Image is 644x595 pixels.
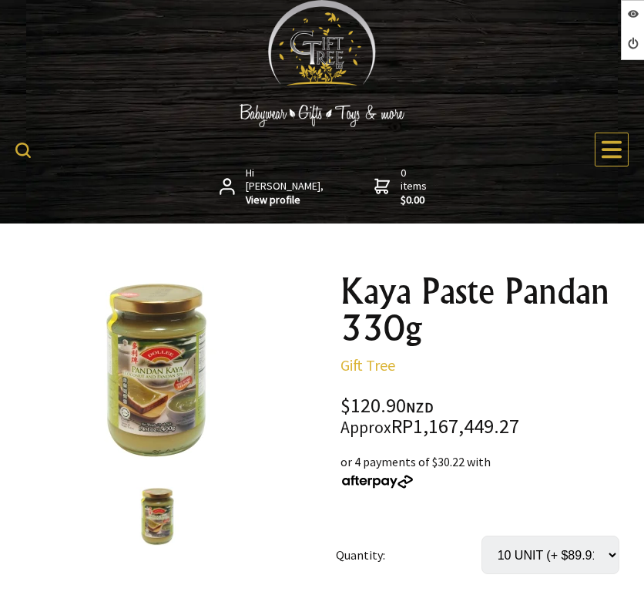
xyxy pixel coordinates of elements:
strong: View profile [246,193,325,207]
img: Kaya Paste Pandan 330g [69,281,247,459]
a: Hi [PERSON_NAME],View profile [220,166,325,207]
a: 0 items$0.00 [374,166,430,207]
span: NZD [406,398,434,416]
a: Gift Tree [340,355,395,375]
img: product search [15,143,31,158]
span: Hi [PERSON_NAME], [246,166,325,207]
img: Afterpay [340,475,414,489]
span: 0 items [401,166,430,207]
h1: Kaya Paste Pandan 330g [340,273,632,347]
div: or 4 payments of $30.22 with [340,452,632,489]
div: $120.90 RP1,167,449.27 [340,396,632,437]
small: Approx [340,417,391,438]
img: Babywear - Gifts - Toys & more [206,104,438,127]
strong: $0.00 [401,193,430,207]
img: Kaya Paste Pandan 330g [129,487,187,546]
